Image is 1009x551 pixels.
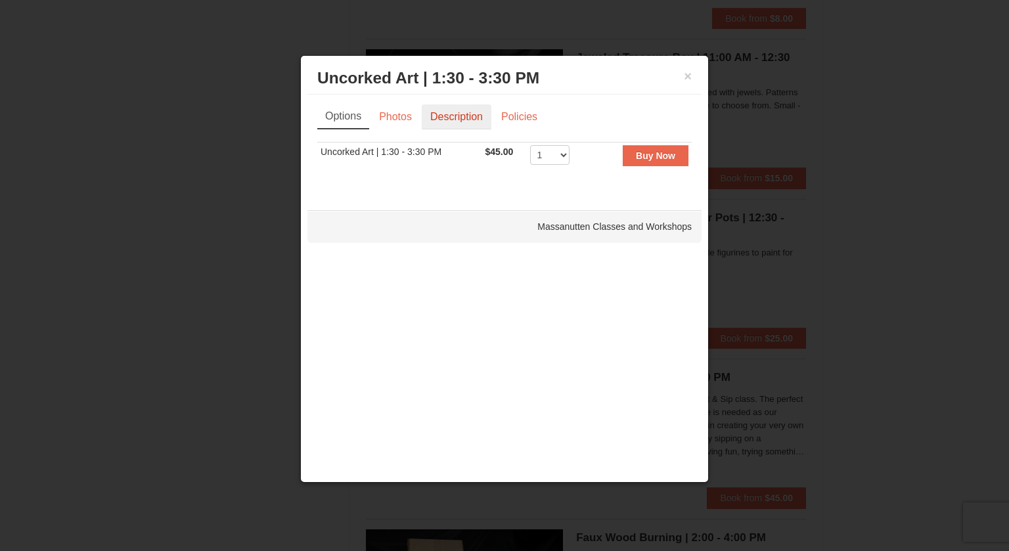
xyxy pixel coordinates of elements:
td: Uncorked Art | 1:30 - 3:30 PM [317,142,482,174]
a: Description [422,104,491,129]
a: Policies [493,104,546,129]
span: $45.00 [485,146,513,157]
a: Photos [370,104,420,129]
h3: Uncorked Art | 1:30 - 3:30 PM [317,68,692,88]
button: × [684,70,692,83]
strong: Buy Now [636,150,675,161]
div: Massanutten Classes and Workshops [307,210,702,243]
button: Buy Now [623,145,688,166]
a: Options [317,104,369,129]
